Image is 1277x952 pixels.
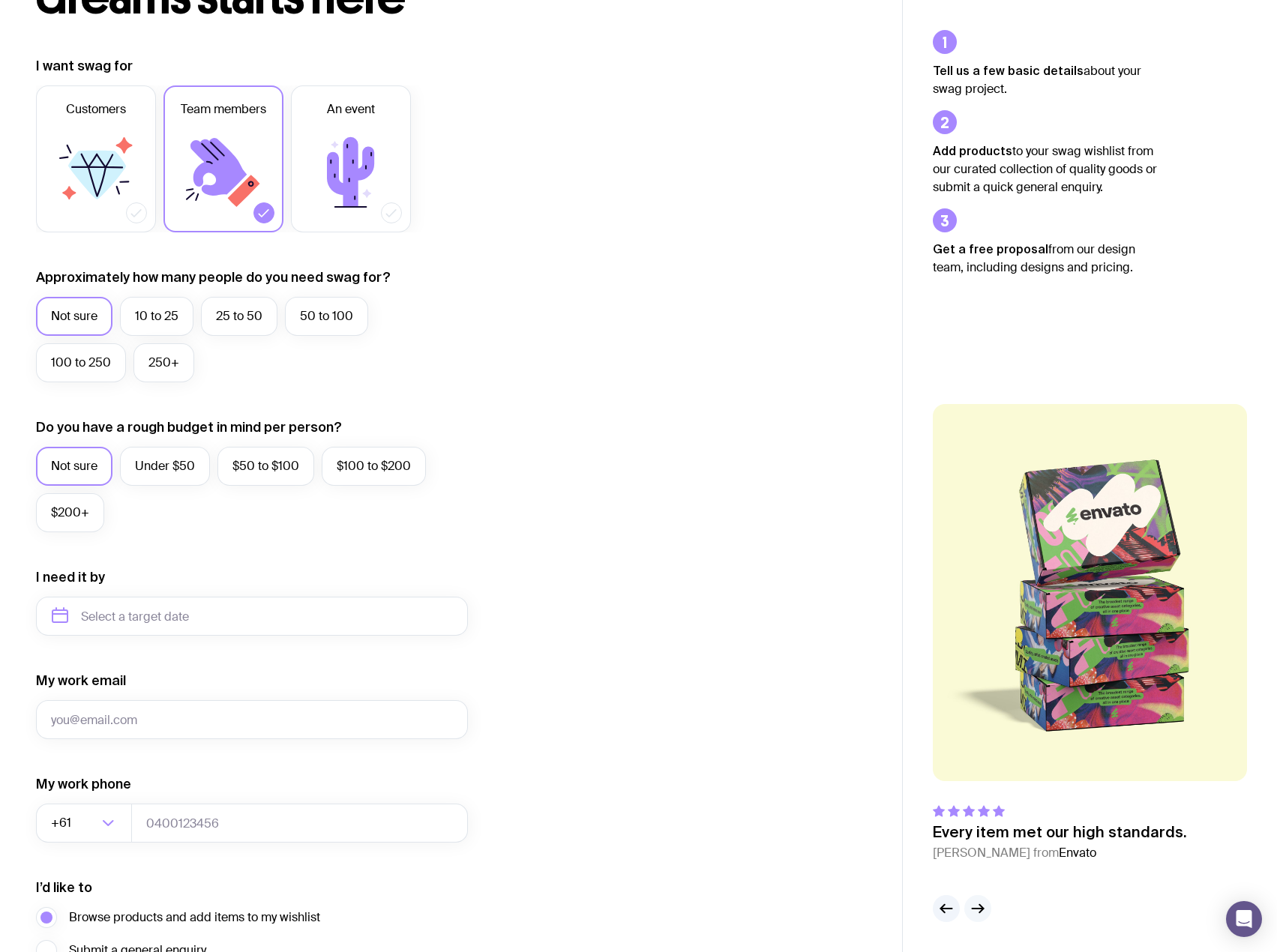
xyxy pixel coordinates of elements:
[120,297,193,336] label: 10 to 25
[36,447,112,486] label: Not sure
[36,568,105,586] label: I need it by
[1226,901,1262,937] div: Open Intercom Messenger
[51,804,74,843] span: +61
[933,242,1048,256] strong: Get a free proposal
[181,100,266,118] span: Team members
[285,297,368,336] label: 50 to 100
[36,597,468,636] input: Select a target date
[933,844,1187,862] cite: [PERSON_NAME] from
[69,909,320,927] span: Browse products and add items to my wishlist
[36,418,342,436] label: Do you have a rough budget in mind per person?
[36,343,126,382] label: 100 to 250
[36,879,92,897] label: I’d like to
[36,268,391,286] label: Approximately how many people do you need swag for?
[933,142,1158,196] p: to your swag wishlist from our curated collection of quality goods or submit a quick general enqu...
[133,343,194,382] label: 250+
[933,144,1012,157] strong: Add products
[933,240,1158,277] p: from our design team, including designs and pricing.
[36,775,131,793] label: My work phone
[36,700,468,739] input: you@email.com
[217,447,314,486] label: $50 to $100
[933,823,1187,841] p: Every item met our high standards.
[36,57,133,75] label: I want swag for
[36,493,104,532] label: $200+
[933,64,1084,77] strong: Tell us a few basic details
[327,100,375,118] span: An event
[36,672,126,690] label: My work email
[1059,845,1096,861] span: Envato
[120,447,210,486] label: Under $50
[36,804,132,843] div: Search for option
[201,297,277,336] label: 25 to 50
[66,100,126,118] span: Customers
[36,297,112,336] label: Not sure
[74,804,97,843] input: Search for option
[131,804,468,843] input: 0400123456
[933,61,1158,98] p: about your swag project.
[322,447,426,486] label: $100 to $200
